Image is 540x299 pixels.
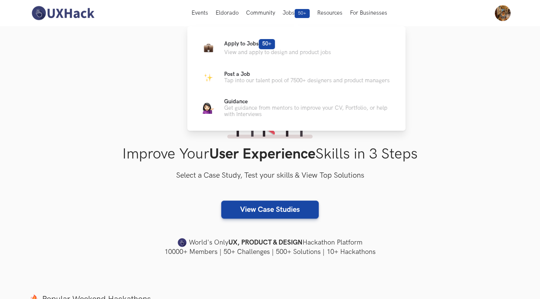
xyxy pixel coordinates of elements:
[199,98,394,118] a: GuidanceGuidanceGet guidance from mentors to improve your CV, Portfolio, or help with Interviews
[224,77,390,84] p: Tap into our talent pool of 7500+ designers and product managers
[29,145,511,163] h1: Improve Your Skills in 3 Steps
[203,103,214,114] img: Guidance
[224,105,394,118] p: Get guidance from mentors to improve your CV, Portfolio, or help with Interviews
[29,5,96,21] img: UXHack-logo.png
[204,73,213,82] img: Parking
[178,238,187,248] img: uxhack-favicon-image.png
[204,43,213,52] img: Briefcase
[199,38,394,56] a: BriefcaseApply to Jobs50+View and apply to design and product jobs
[221,201,319,219] a: View Case Studies
[209,145,315,163] strong: User Experience
[228,237,303,248] strong: UX, PRODUCT & DESIGN
[29,247,511,257] h4: 10000+ Members | 50+ Challenges | 500+ Solutions | 10+ Hackathons
[199,68,394,86] a: ParkingPost a JobTap into our talent pool of 7500+ designers and product managers
[224,71,250,77] span: Post a Job
[259,39,275,49] span: 50+
[224,49,331,56] p: View and apply to design and product jobs
[224,41,275,47] span: Apply to Jobs
[29,170,511,182] h3: Select a Case Study, Test your skills & View Top Solutions
[29,237,511,248] h4: World's Only Hackathon Platform
[295,9,310,18] span: 50+
[495,5,511,21] img: Your profile pic
[224,98,248,105] span: Guidance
